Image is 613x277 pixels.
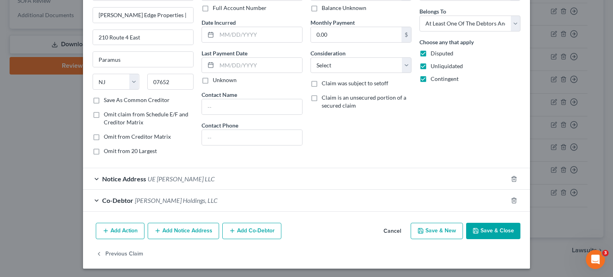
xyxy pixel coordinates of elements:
[310,18,355,27] label: Monthly Payment
[93,30,193,45] input: Apt, Suite, etc...
[310,49,346,57] label: Consideration
[411,223,463,240] button: Save & New
[222,223,281,240] button: Add Co-Debtor
[148,223,219,240] button: Add Notice Address
[431,50,453,57] span: Disputed
[96,246,143,262] button: Previous Claim
[213,4,267,12] label: Full Account Number
[104,133,171,140] span: Omit from Creditor Matrix
[217,27,302,42] input: MM/DD/YYYY
[586,250,605,269] iframe: Intercom live chat
[202,130,302,145] input: --
[202,18,236,27] label: Date Incurred
[104,111,188,126] span: Omit claim from Schedule E/F and Creditor Matrix
[401,27,411,42] div: $
[93,8,193,23] input: Enter address...
[213,76,237,84] label: Unknown
[202,121,238,130] label: Contact Phone
[147,74,194,90] input: Enter zip...
[202,49,247,57] label: Last Payment Date
[217,58,302,73] input: MM/DD/YYYY
[419,8,446,15] span: Belongs To
[135,196,218,204] span: [PERSON_NAME] Holdings, LLC
[202,90,237,99] label: Contact Name
[311,27,401,42] input: 0.00
[322,80,388,86] span: Claim was subject to setoff
[102,196,133,204] span: Co-Debtor
[322,4,366,12] label: Balance Unknown
[202,99,302,114] input: --
[466,223,520,240] button: Save & Close
[322,94,406,109] span: Claim is an unsecured portion of a secured claim
[104,96,170,104] label: Save As Common Creditor
[431,75,459,82] span: Contingent
[148,175,215,183] span: UE [PERSON_NAME] LLC
[431,63,463,69] span: Unliquidated
[96,223,144,240] button: Add Action
[377,224,407,240] button: Cancel
[602,250,609,256] span: 3
[104,147,157,154] span: Omit from 20 Largest
[102,175,146,183] span: Notice Address
[93,52,193,67] input: Enter city...
[419,38,474,46] label: Choose any that apply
